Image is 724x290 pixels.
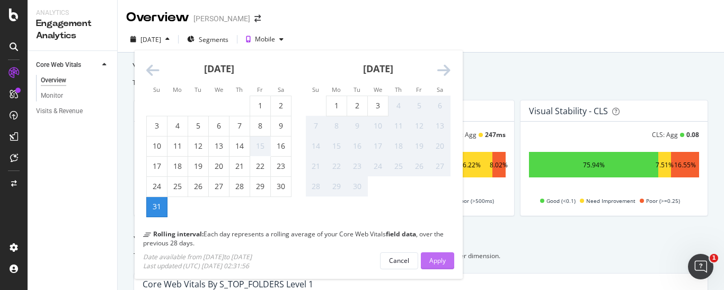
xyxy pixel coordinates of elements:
td: Not available. Wednesday, September 24, 2025 [368,156,389,176]
td: Not available. Sunday, September 14, 2025 [306,136,326,156]
div: Visual Stability - CLS [529,106,608,116]
td: Not available. Thursday, September 25, 2025 [389,156,409,176]
div: 247 ms [485,130,506,139]
div: 24 [147,181,167,192]
div: 7 [229,121,250,131]
button: Segments [183,31,233,48]
div: 28 [306,181,326,192]
div: 23 [347,161,367,172]
div: 4 [167,121,188,131]
div: 18 [167,161,188,172]
td: Not available. Sunday, September 28, 2025 [306,176,326,197]
div: 27 [430,161,450,172]
div: 25 [389,161,409,172]
td: Monday, August 18, 2025 [167,156,188,176]
div: 8 [250,121,270,131]
div: Cancel [389,256,409,265]
div: 20 [209,161,229,172]
div: [PERSON_NAME] [193,13,250,24]
div: 1 [326,100,347,111]
div: 8.02% [490,160,508,169]
div: 1 [250,100,270,111]
div: 15 [326,141,347,151]
td: Wednesday, September 3, 2025 [368,96,389,116]
span: Good (<0.1) [546,194,576,207]
small: Fr [416,86,422,93]
div: Date available from [DATE] to [DATE] [143,252,252,261]
div: 2 [347,100,367,111]
div: 16 [271,141,291,151]
div: CLS: Agg [652,130,678,139]
div: 30 [347,181,367,192]
small: Th [236,86,243,93]
button: Apply [421,252,454,269]
td: Tuesday, August 26, 2025 [188,176,209,197]
td: Not available. Friday, September 5, 2025 [409,96,430,116]
td: Friday, August 15, 2025 [250,136,271,156]
button: [DATE] [126,31,174,48]
div: 10 [368,121,388,131]
span: Need Improvement [586,194,635,207]
div: 27 [209,181,229,192]
div: 22 [250,161,270,172]
td: Thursday, August 28, 2025 [229,176,250,197]
div: 10 [147,141,167,151]
div: 17 [147,161,167,172]
td: Saturday, August 9, 2025 [271,116,292,136]
div: 11 [389,121,409,131]
td: Not available. Monday, September 8, 2025 [326,116,347,136]
div: Each day represents a rolling average of your Core Web Vitals , over the previous 28 days. [143,229,454,248]
span: 1 [710,254,718,262]
td: Not available. Thursday, September 11, 2025 [389,116,409,136]
div: 26 [409,161,429,172]
td: Wednesday, August 6, 2025 [209,116,229,136]
a: Monitor [41,90,110,101]
td: Not available. Friday, September 19, 2025 [409,136,430,156]
td: Tuesday, September 2, 2025 [347,96,368,116]
div: 7 [306,121,326,131]
div: 7.51% [656,160,674,169]
div: Last updated (UTC) [DATE] 02:31:56 [143,261,252,270]
iframe: Intercom live chat [688,254,713,279]
td: Sunday, August 10, 2025 [147,136,167,156]
a: Visits & Revenue [36,106,110,117]
td: Wednesday, August 27, 2025 [209,176,229,197]
td: Sunday, August 3, 2025 [147,116,167,136]
td: Not available. Saturday, September 27, 2025 [430,156,451,176]
span: Poor (>=0.25) [646,194,680,207]
div: Move forward to switch to the next month. [437,63,451,78]
td: Tuesday, August 5, 2025 [188,116,209,136]
div: 15 [250,141,270,151]
div: 12 [409,121,429,131]
div: 20 [430,141,450,151]
small: Sa [278,86,284,93]
small: Tu [354,86,360,93]
td: Not available. Saturday, September 13, 2025 [430,116,451,136]
td: Saturday, August 16, 2025 [271,136,292,156]
small: Tu [195,86,201,93]
div: 21 [229,161,250,172]
small: Sa [437,86,443,93]
small: Su [153,86,160,93]
td: Not available. Friday, September 26, 2025 [409,156,430,176]
div: 22 [326,161,347,172]
div: 75.94% [583,160,605,169]
td: Wednesday, August 13, 2025 [209,136,229,156]
td: Tuesday, August 12, 2025 [188,136,209,156]
td: Selected. Sunday, August 31, 2025 [147,197,167,217]
button: Mobile [242,31,288,48]
td: Not available. Thursday, September 4, 2025 [389,96,409,116]
div: 16.55% [674,160,696,169]
div: 4 [389,100,409,111]
div: [DATE] [140,35,161,44]
td: Monday, September 1, 2025 [326,96,347,116]
small: Su [312,86,319,93]
div: 28 [229,181,250,192]
div: Engagement Analytics [36,18,109,42]
div: 31 [147,201,167,212]
small: We [215,86,223,93]
div: Overview [126,8,189,27]
small: Th [395,86,402,93]
td: Not available. Wednesday, September 17, 2025 [368,136,389,156]
div: Overview [41,75,66,86]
